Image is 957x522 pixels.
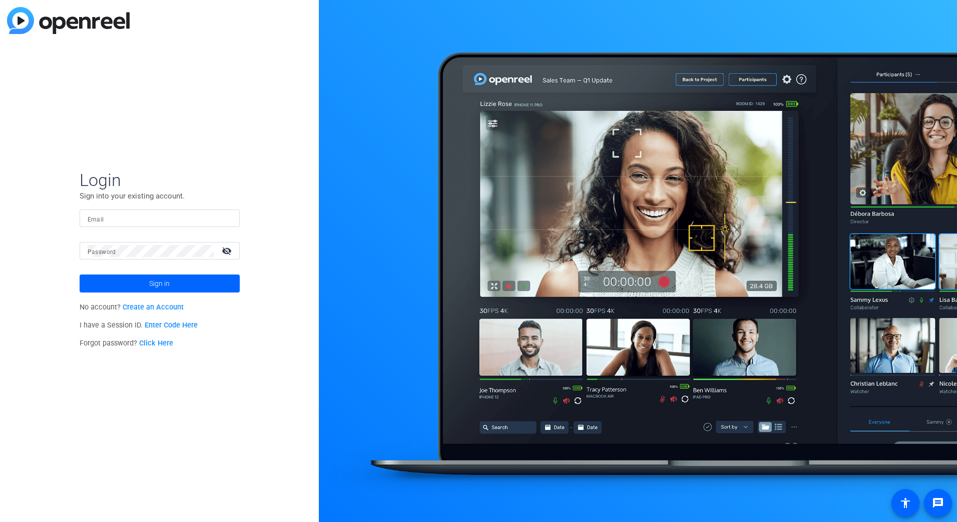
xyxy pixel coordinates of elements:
mat-icon: accessibility [899,497,911,509]
img: blue-gradient.svg [7,7,130,34]
a: Create an Account [123,303,184,311]
a: Enter Code Here [145,321,198,329]
mat-icon: message [932,497,944,509]
mat-icon: visibility_off [216,243,240,258]
span: I have a Session ID. [80,321,198,329]
span: Sign in [149,271,170,296]
a: Click Here [139,339,173,347]
mat-label: Password [88,248,116,255]
span: No account? [80,303,184,311]
button: Sign in [80,274,240,292]
input: Enter Email Address [88,212,232,224]
p: Sign into your existing account. [80,190,240,201]
span: Forgot password? [80,339,174,347]
mat-label: Email [88,216,104,223]
span: Login [80,169,240,190]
